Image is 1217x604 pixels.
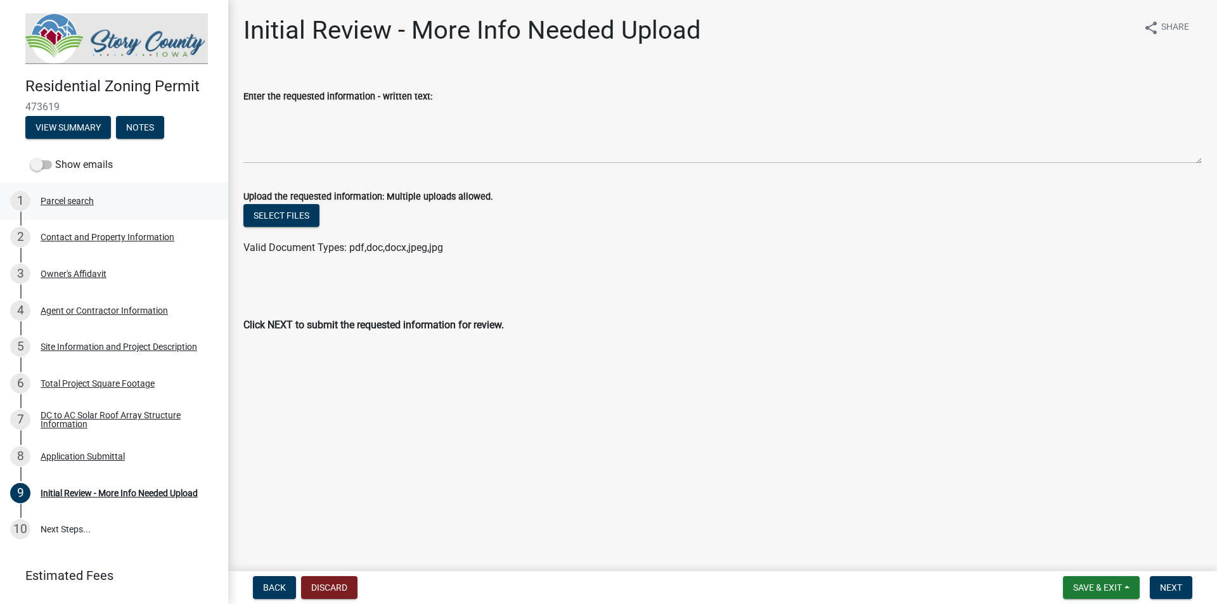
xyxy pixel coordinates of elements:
[10,300,30,321] div: 4
[41,411,208,428] div: DC to AC Solar Roof Array Structure Information
[1143,20,1159,35] i: share
[10,373,30,394] div: 6
[301,576,357,599] button: Discard
[243,93,432,101] label: Enter the requested information - written text:
[25,101,203,113] span: 473619
[41,269,106,278] div: Owner's Affidavit
[25,123,111,133] wm-modal-confirm: Summary
[253,576,296,599] button: Back
[25,77,218,96] h4: Residential Zoning Permit
[1161,20,1189,35] span: Share
[10,446,30,466] div: 8
[10,191,30,211] div: 1
[1150,576,1192,599] button: Next
[41,452,125,461] div: Application Submittal
[243,15,701,46] h1: Initial Review - More Info Needed Upload
[41,342,197,351] div: Site Information and Project Description
[243,204,319,227] button: Select files
[41,379,155,388] div: Total Project Square Footage
[1073,582,1122,593] span: Save & Exit
[25,13,208,64] img: Story County, Iowa
[243,193,493,202] label: Upload the requested information: Multiple uploads allowed.
[116,116,164,139] button: Notes
[10,337,30,357] div: 5
[10,264,30,284] div: 3
[263,582,286,593] span: Back
[10,227,30,247] div: 2
[25,116,111,139] button: View Summary
[243,241,443,254] span: Valid Document Types: pdf,doc,docx,jpeg,jpg
[10,519,30,539] div: 10
[41,489,198,498] div: Initial Review - More Info Needed Upload
[1160,582,1182,593] span: Next
[41,196,94,205] div: Parcel search
[1133,15,1199,40] button: shareShare
[1063,576,1140,599] button: Save & Exit
[10,409,30,430] div: 7
[41,306,168,315] div: Agent or Contractor Information
[30,157,113,172] label: Show emails
[41,233,174,241] div: Contact and Property Information
[10,483,30,503] div: 9
[243,319,504,331] strong: Click NEXT to submit the requested information for review.
[10,563,208,588] a: Estimated Fees
[116,123,164,133] wm-modal-confirm: Notes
